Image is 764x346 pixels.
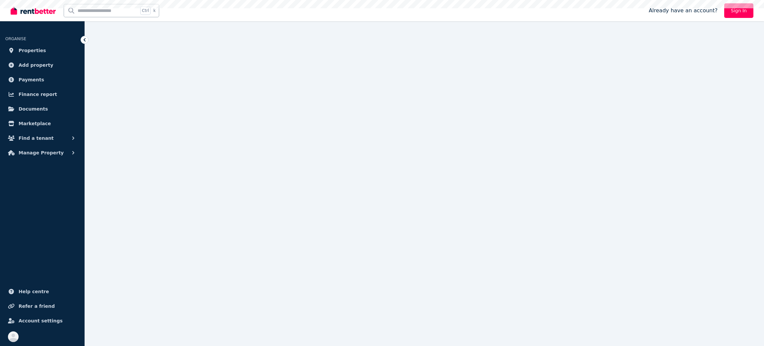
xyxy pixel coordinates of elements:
img: RentBetter [11,6,56,16]
a: Finance report [5,88,79,101]
span: Add property [19,61,53,69]
span: Help centre [19,288,49,296]
a: Add property [5,58,79,72]
span: Properties [19,46,46,54]
a: Documents [5,102,79,116]
span: ORGANISE [5,37,26,41]
span: Documents [19,105,48,113]
a: Refer a friend [5,300,79,313]
button: Manage Property [5,146,79,159]
a: Account settings [5,314,79,327]
span: Ctrl [140,6,151,15]
a: Payments [5,73,79,86]
span: Marketplace [19,120,51,128]
a: Properties [5,44,79,57]
a: Sign In [724,3,753,18]
span: Finance report [19,90,57,98]
span: Already have an account? [649,7,718,15]
span: Refer a friend [19,302,55,310]
button: Find a tenant [5,131,79,145]
span: k [153,8,156,13]
span: Find a tenant [19,134,54,142]
a: Help centre [5,285,79,298]
span: Manage Property [19,149,64,157]
span: Payments [19,76,44,84]
span: Account settings [19,317,63,325]
a: Marketplace [5,117,79,130]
